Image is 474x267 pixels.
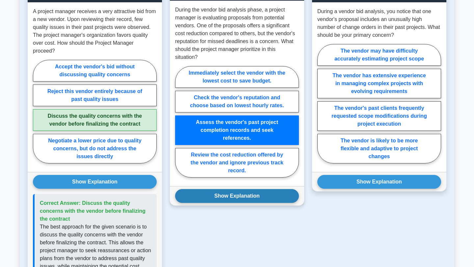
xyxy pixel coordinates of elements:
label: Check the vendor's reputation and choose based on lowest hourly rates. [175,91,299,112]
label: Review the cost reduction offered by the vendor and ignore previous track record. [175,148,299,178]
label: The vendor has extensive experience in managing complex projects with evolving requirements [317,69,441,98]
label: The vendor's past clients frequently requested scope modifications during project execution [317,101,441,131]
p: During a vendor bid analysis, you notice that one vendor's proposal includes an unusually high nu... [317,8,441,39]
label: Negotiate a lower price due to quality concerns, but do not address the issues directly [33,134,157,163]
p: During the vendor bid analysis phase, a project manager is evaluating proposals from potential ve... [175,6,299,61]
span: Correct Answer: Discuss the quality concerns with the vendor before finalizing the contract [40,200,145,222]
label: The vendor may have difficulty accurately estimating project scope [317,44,441,66]
label: Assess the vendor's past project completion records and seek references. [175,115,299,145]
label: Immediately select the vendor with the lowest cost to save budget. [175,66,299,88]
label: The vendor is likely to be more flexible and adaptive to project changes [317,134,441,163]
button: Show Explanation [175,189,299,203]
label: Discuss the quality concerns with the vendor before finalizing the contract [33,109,157,131]
label: Accept the vendor's bid without discussing quality concerns [33,60,157,82]
p: A project manager receives a very attractive bid from a new vendor. Upon reviewing their record, ... [33,8,157,55]
button: Show Explanation [33,175,157,189]
label: Reject this vendor entirely because of past quality issues [33,85,157,106]
button: Show Explanation [317,175,441,189]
